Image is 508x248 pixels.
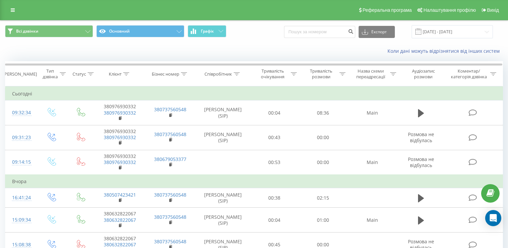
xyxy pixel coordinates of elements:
[12,191,30,204] div: 16:41:24
[104,217,136,223] a: 380632822067
[109,71,122,77] div: Клієнт
[250,125,299,150] td: 00:43
[404,68,443,80] div: Аудіозапис розмови
[347,100,398,125] td: Main
[104,192,136,198] a: 380507423421
[12,106,30,119] div: 09:32:34
[487,7,499,13] span: Вихід
[256,68,289,80] div: Тривалість очікування
[16,29,38,34] span: Всі дзвінки
[104,110,136,116] a: 380976930332
[363,7,412,13] span: Реферальна програма
[196,100,250,125] td: [PERSON_NAME] (SIP)
[284,26,355,38] input: Пошук за номером
[5,87,503,100] td: Сьогодні
[154,106,186,113] a: 380737560548
[449,68,489,80] div: Коментар/категорія дзвінка
[154,192,186,198] a: 380737560548
[485,210,501,226] div: Open Intercom Messenger
[95,100,145,125] td: 380976930332
[305,68,338,80] div: Тривалість розмови
[96,25,184,37] button: Основний
[5,25,93,37] button: Всі дзвінки
[196,188,250,208] td: [PERSON_NAME] (SIP)
[359,26,395,38] button: Експорт
[353,68,388,80] div: Назва схеми переадресації
[95,208,145,233] td: 380632822067
[188,25,226,37] button: Графік
[5,175,503,188] td: Вчора
[154,238,186,245] a: 380737560548
[12,156,30,169] div: 09:14:15
[3,71,37,77] div: [PERSON_NAME]
[201,29,214,34] span: Графік
[250,208,299,233] td: 00:04
[298,188,347,208] td: 02:15
[152,71,179,77] div: Бізнес номер
[298,150,347,175] td: 00:00
[104,159,136,165] a: 380976930332
[104,134,136,140] a: 380976930332
[298,125,347,150] td: 00:00
[12,213,30,226] div: 15:09:34
[250,188,299,208] td: 00:38
[387,48,503,54] a: Коли дані можуть відрізнятися вiд інших систем
[154,131,186,137] a: 380737560548
[204,71,232,77] div: Співробітник
[196,208,250,233] td: [PERSON_NAME] (SIP)
[196,125,250,150] td: [PERSON_NAME] (SIP)
[12,131,30,144] div: 09:31:23
[154,214,186,220] a: 380737560548
[298,100,347,125] td: 08:36
[347,208,398,233] td: Main
[250,100,299,125] td: 00:04
[408,131,434,143] span: Розмова не відбулась
[423,7,476,13] span: Налаштування профілю
[408,156,434,168] span: Розмова не відбулась
[95,125,145,150] td: 380976930332
[73,71,86,77] div: Статус
[298,208,347,233] td: 01:00
[347,150,398,175] td: Main
[95,150,145,175] td: 380976930332
[154,156,186,162] a: 380679053377
[104,241,136,248] a: 380632822067
[250,150,299,175] td: 00:53
[42,68,58,80] div: Тип дзвінка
